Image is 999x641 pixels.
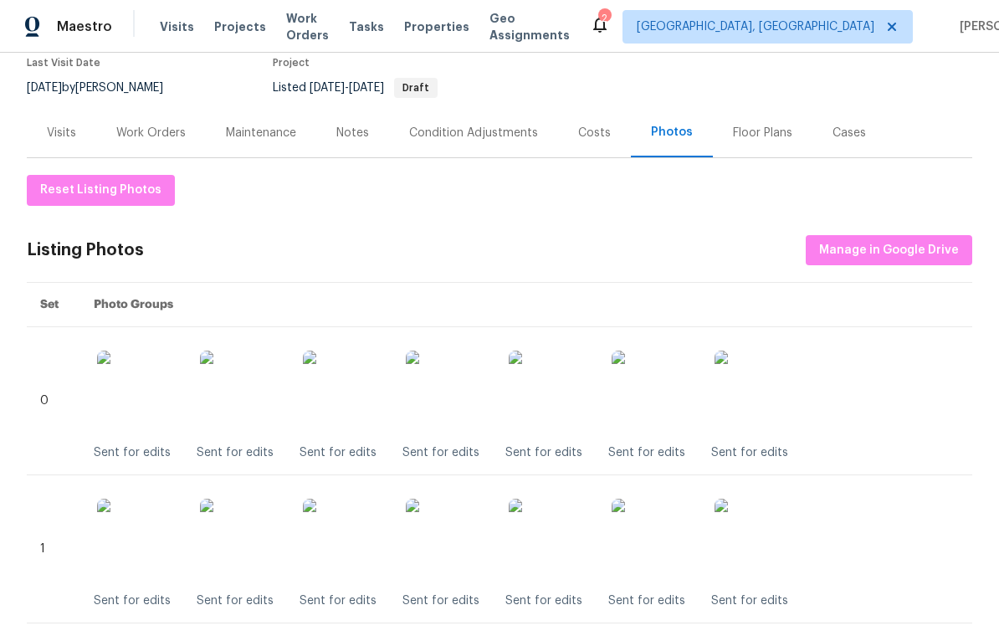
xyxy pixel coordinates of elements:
[489,10,570,44] span: Geo Assignments
[27,78,183,98] div: by [PERSON_NAME]
[598,10,610,27] div: 2
[832,125,866,141] div: Cases
[40,180,161,201] span: Reset Listing Photos
[310,82,384,94] span: -
[711,444,788,461] div: Sent for edits
[94,444,171,461] div: Sent for edits
[505,592,582,609] div: Sent for edits
[27,82,62,94] span: [DATE]
[226,125,296,141] div: Maintenance
[27,327,80,475] td: 0
[94,592,171,609] div: Sent for edits
[214,18,266,35] span: Projects
[116,125,186,141] div: Work Orders
[310,82,345,94] span: [DATE]
[47,125,76,141] div: Visits
[349,21,384,33] span: Tasks
[608,444,685,461] div: Sent for edits
[578,125,611,141] div: Costs
[608,592,685,609] div: Sent for edits
[733,125,792,141] div: Floor Plans
[197,592,274,609] div: Sent for edits
[300,592,377,609] div: Sent for edits
[273,58,310,68] span: Project
[349,82,384,94] span: [DATE]
[505,444,582,461] div: Sent for edits
[80,283,972,327] th: Photo Groups
[27,475,80,623] td: 1
[273,82,438,94] span: Listed
[404,18,469,35] span: Properties
[27,175,175,206] button: Reset Listing Photos
[637,18,874,35] span: [GEOGRAPHIC_DATA], [GEOGRAPHIC_DATA]
[402,444,479,461] div: Sent for edits
[57,18,112,35] span: Maestro
[27,242,144,259] div: Listing Photos
[336,125,369,141] div: Notes
[27,58,100,68] span: Last Visit Date
[651,124,693,141] div: Photos
[819,240,959,261] span: Manage in Google Drive
[396,83,436,93] span: Draft
[286,10,329,44] span: Work Orders
[300,444,377,461] div: Sent for edits
[197,444,274,461] div: Sent for edits
[160,18,194,35] span: Visits
[402,592,479,609] div: Sent for edits
[409,125,538,141] div: Condition Adjustments
[711,592,788,609] div: Sent for edits
[27,283,80,327] th: Set
[806,235,972,266] button: Manage in Google Drive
